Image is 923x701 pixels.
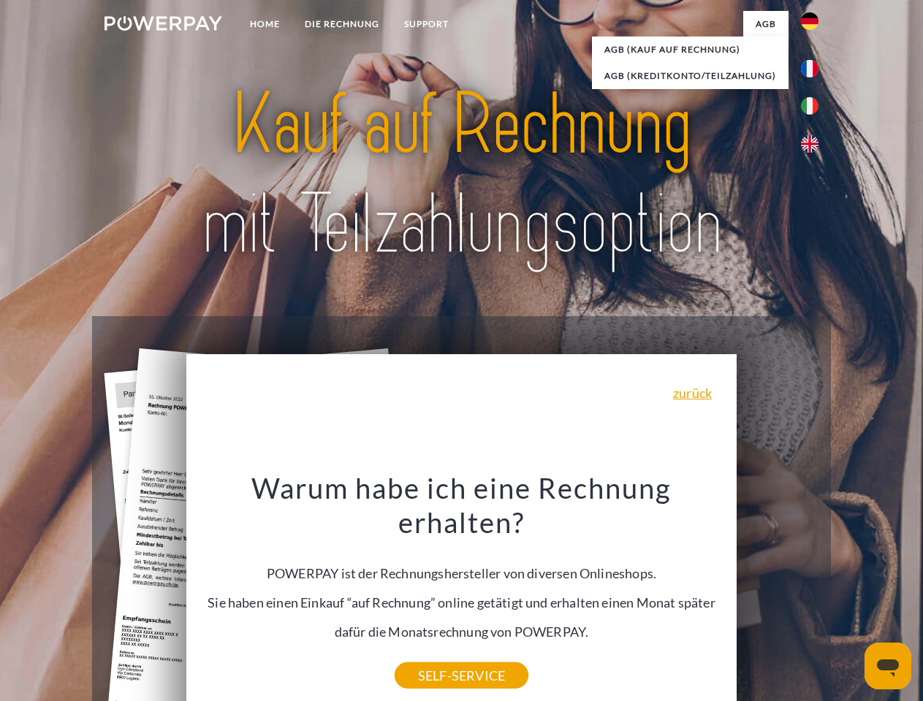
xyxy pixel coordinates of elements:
[238,11,292,37] a: Home
[865,643,911,689] iframe: Schaltfläche zum Öffnen des Messaging-Fensters
[395,662,528,689] a: SELF-SERVICE
[673,386,712,399] a: zurück
[592,37,789,63] a: AGB (Kauf auf Rechnung)
[801,97,818,115] img: it
[195,470,729,540] h3: Warum habe ich eine Rechnung erhalten?
[140,70,783,280] img: title-powerpay_de.svg
[743,11,789,37] a: agb
[592,63,789,89] a: AGB (Kreditkonto/Teilzahlung)
[292,11,392,37] a: DIE RECHNUNG
[195,470,729,675] div: POWERPAY ist der Rechnungshersteller von diversen Onlineshops. Sie haben einen Einkauf “auf Rechn...
[801,135,818,153] img: en
[392,11,461,37] a: SUPPORT
[105,16,222,31] img: logo-powerpay-white.svg
[801,12,818,30] img: de
[801,60,818,77] img: fr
